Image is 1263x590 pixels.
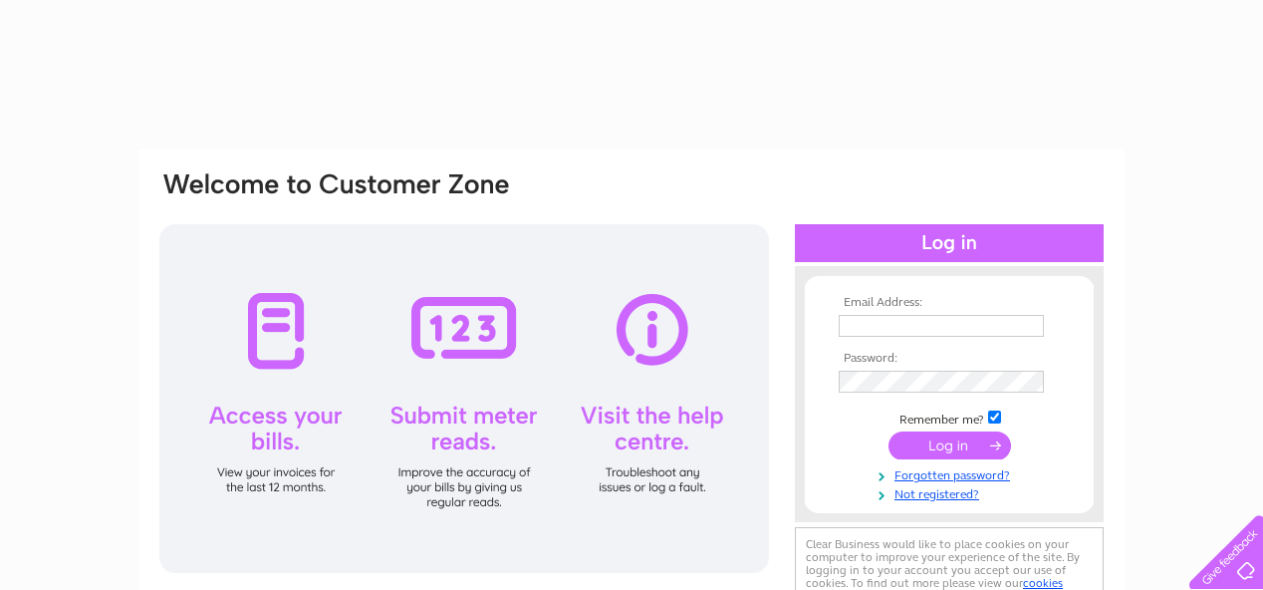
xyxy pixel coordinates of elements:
a: Not registered? [839,483,1065,502]
th: Email Address: [834,296,1065,310]
input: Submit [888,432,1011,459]
td: Remember me? [834,408,1065,428]
a: Forgotten password? [839,464,1065,483]
th: Password: [834,352,1065,366]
